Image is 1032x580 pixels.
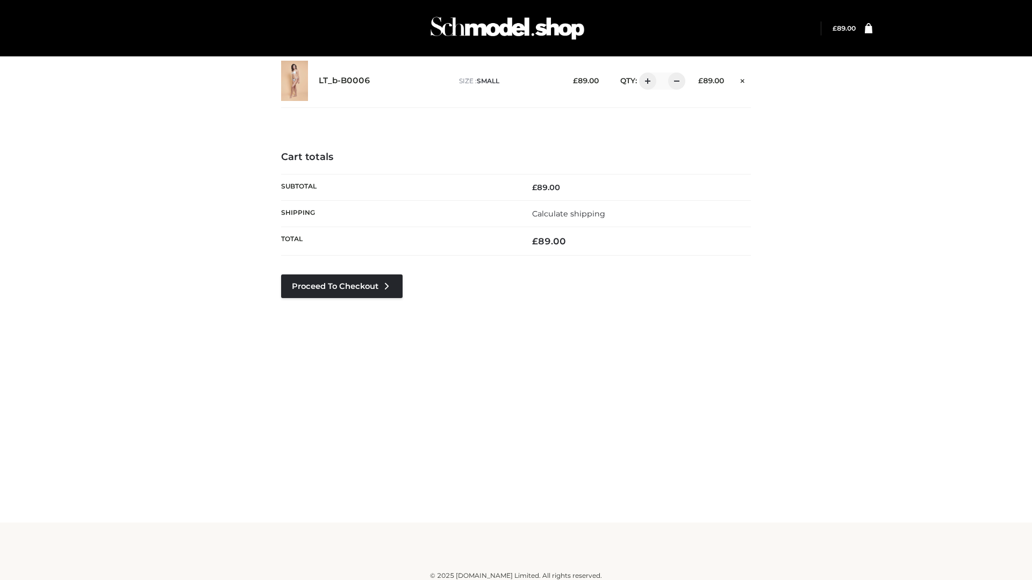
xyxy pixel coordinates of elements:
bdi: 89.00 [573,76,599,85]
h4: Cart totals [281,151,751,163]
span: £ [698,76,703,85]
th: Shipping [281,200,516,227]
img: LT_b-B0006 - SMALL [281,61,308,101]
bdi: 89.00 [532,236,566,247]
a: Proceed to Checkout [281,274,403,298]
a: Remove this item [735,73,751,86]
span: £ [532,183,537,192]
bdi: 89.00 [698,76,724,85]
th: Subtotal [281,174,516,200]
span: SMALL [477,77,499,85]
th: Total [281,227,516,256]
span: £ [833,24,837,32]
span: £ [532,236,538,247]
div: QTY: [610,73,682,90]
bdi: 89.00 [833,24,856,32]
a: Calculate shipping [532,209,605,219]
bdi: 89.00 [532,183,560,192]
a: £89.00 [833,24,856,32]
span: £ [573,76,578,85]
a: LT_b-B0006 [319,76,370,86]
img: Schmodel Admin 964 [427,7,588,49]
p: size : [459,76,556,86]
